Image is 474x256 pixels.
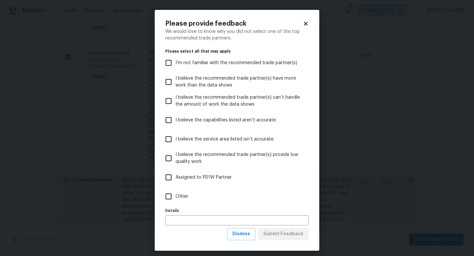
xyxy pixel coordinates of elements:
[175,151,303,165] span: I believe the recommended trade partner(s) provide low quality work
[165,209,309,213] label: Details
[175,174,232,181] span: Assigned to PD1W Partner
[227,228,255,240] button: Dismiss
[165,49,309,53] legend: Please select all that may apply
[175,75,303,89] span: I believe the recommended trade partner(s) have more work than the data shows
[165,20,303,27] h2: Please provide feedback
[175,60,297,66] span: I’m not familiar with the recommended trade partner(s)
[175,117,276,124] span: I believe the capabilities listed aren’t accurate
[175,136,274,143] span: I believe the service area listed isn’t accurate
[165,28,309,41] div: We would love to know why you did not select one of the top recommended trade partners.
[175,94,303,108] span: I believe the recommended trade partner(s) can’t handle the amount of work the data shows
[175,193,188,200] span: Other
[232,230,250,238] span: Dismiss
